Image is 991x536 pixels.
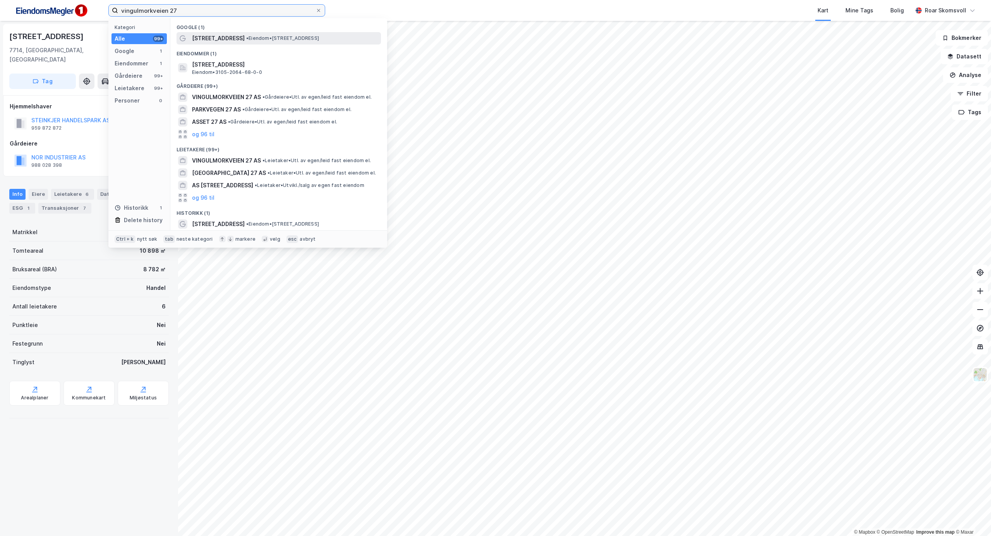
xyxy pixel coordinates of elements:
[9,74,76,89] button: Tag
[115,203,148,212] div: Historikk
[890,6,904,15] div: Bolig
[31,162,62,168] div: 988 028 398
[228,119,337,125] span: Gårdeiere • Utl. av egen/leid fast eiendom el.
[170,204,387,218] div: Historikk (1)
[262,94,372,100] span: Gårdeiere • Utl. av egen/leid fast eiendom el.
[38,203,91,214] div: Transaksjoner
[177,236,213,242] div: neste kategori
[12,265,57,274] div: Bruksareal (BRA)
[12,358,34,367] div: Tinglyst
[12,2,90,19] img: F4PB6Px+NJ5v8B7XTbfpPpyloAAAAASUVORK5CYII=
[9,189,26,200] div: Info
[115,71,142,80] div: Gårdeiere
[9,30,85,43] div: [STREET_ADDRESS]
[246,221,319,227] span: Eiendom • [STREET_ADDRESS]
[246,35,319,41] span: Eiendom • [STREET_ADDRESS]
[845,6,873,15] div: Mine Tags
[192,69,262,75] span: Eiendom • 3105-2064-68-0-0
[158,48,164,54] div: 1
[153,85,164,91] div: 99+
[925,6,966,15] div: Roar Skomsvoll
[162,302,166,311] div: 6
[818,6,828,15] div: Kart
[941,49,988,64] button: Datasett
[140,246,166,255] div: 10 898 ㎡
[153,73,164,79] div: 99+
[242,106,245,112] span: •
[12,339,43,348] div: Festegrunn
[267,170,376,176] span: Leietaker • Utl. av egen/leid fast eiendom el.
[12,228,38,237] div: Matrikkel
[262,158,371,164] span: Leietaker • Utl. av egen/leid fast eiendom el.
[143,265,166,274] div: 8 782 ㎡
[170,18,387,32] div: Google (1)
[228,119,230,125] span: •
[31,125,62,131] div: 959 872 872
[137,236,158,242] div: nytt søk
[115,46,134,56] div: Google
[12,320,38,330] div: Punktleie
[300,236,315,242] div: avbryt
[936,30,988,46] button: Bokmerker
[242,106,351,113] span: Gårdeiere • Utl. av egen/leid fast eiendom el.
[115,84,144,93] div: Leietakere
[158,60,164,67] div: 1
[115,96,140,105] div: Personer
[115,235,135,243] div: Ctrl + k
[255,182,257,188] span: •
[163,235,175,243] div: tab
[12,246,43,255] div: Tomteareal
[952,104,988,120] button: Tags
[29,189,48,200] div: Eiere
[121,358,166,367] div: [PERSON_NAME]
[83,190,91,198] div: 6
[158,98,164,104] div: 0
[170,45,387,58] div: Eiendommer (1)
[192,60,378,69] span: [STREET_ADDRESS]
[72,395,106,401] div: Kommunekart
[158,205,164,211] div: 1
[81,204,88,212] div: 7
[943,67,988,83] button: Analyse
[270,236,280,242] div: velg
[192,117,226,127] span: ASSET 27 AS
[916,529,955,535] a: Improve this map
[192,193,214,202] button: og 96 til
[157,339,166,348] div: Nei
[21,395,48,401] div: Arealplaner
[192,168,266,178] span: [GEOGRAPHIC_DATA] 27 AS
[115,24,167,30] div: Kategori
[246,35,249,41] span: •
[952,499,991,536] iframe: Chat Widget
[9,203,35,214] div: ESG
[51,189,94,200] div: Leietakere
[286,235,298,243] div: esc
[192,92,261,102] span: VINGULMORKVEIEN 27 AS
[118,5,315,16] input: Søk på adresse, matrikkel, gårdeiere, leietakere eller personer
[192,105,241,114] span: PARKVEGEN 27 AS
[170,77,387,91] div: Gårdeiere (99+)
[192,219,245,229] span: [STREET_ADDRESS]
[267,170,270,176] span: •
[192,130,214,139] button: og 96 til
[157,320,166,330] div: Nei
[170,140,387,154] div: Leietakere (99+)
[192,34,245,43] span: [STREET_ADDRESS]
[9,46,125,64] div: 7714, [GEOGRAPHIC_DATA], [GEOGRAPHIC_DATA]
[115,59,148,68] div: Eiendommer
[10,139,168,148] div: Gårdeiere
[146,283,166,293] div: Handel
[952,499,991,536] div: Kontrollprogram for chat
[10,102,168,111] div: Hjemmelshaver
[130,395,157,401] div: Miljøstatus
[951,86,988,101] button: Filter
[192,181,253,190] span: AS [STREET_ADDRESS]
[854,529,875,535] a: Mapbox
[246,221,249,227] span: •
[115,34,125,43] div: Alle
[262,158,265,163] span: •
[124,216,163,225] div: Delete history
[24,204,32,212] div: 1
[12,283,51,293] div: Eiendomstype
[973,367,988,382] img: Z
